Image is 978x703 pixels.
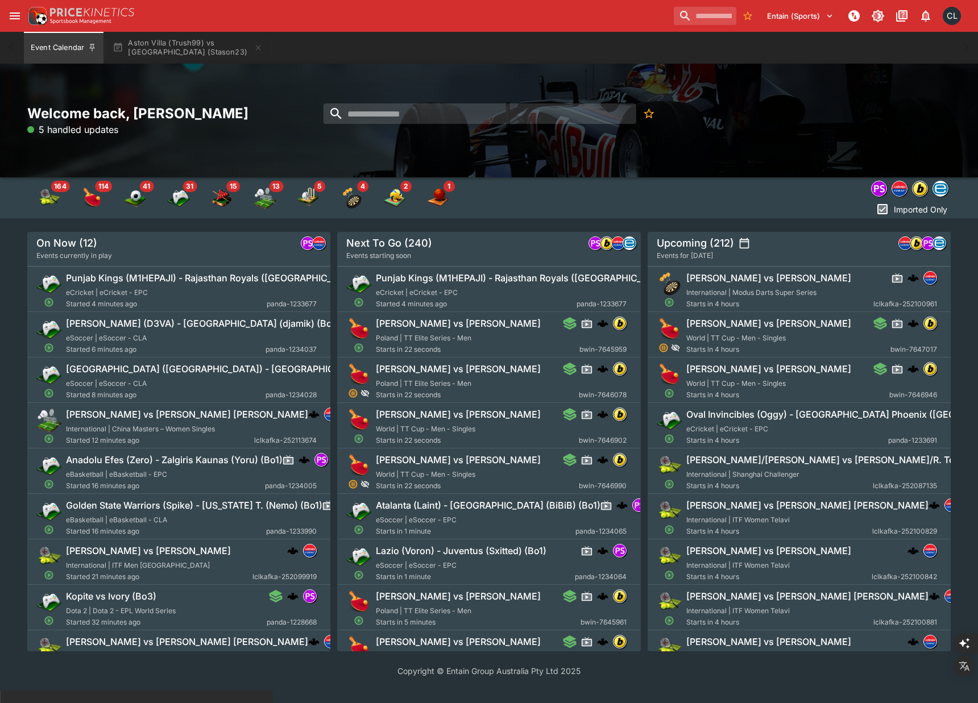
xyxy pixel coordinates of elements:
div: betradar [933,181,948,197]
img: lclkafka.png [612,237,624,249]
div: Snooker [210,186,233,209]
span: panda-1234065 [575,526,627,537]
svg: Open [664,479,674,489]
img: snooker [210,186,233,209]
img: lclkafka.png [313,237,325,249]
img: bwin.png [913,181,927,196]
div: Event type filters [27,177,459,218]
div: lclkafka [611,236,625,250]
img: esports.png [36,453,61,478]
img: logo-cerberus.svg [308,409,320,420]
h5: Upcoming (212) [657,236,734,249]
h6: [PERSON_NAME]/[PERSON_NAME] vs [PERSON_NAME]/R. Te [686,454,954,466]
img: darts.png [657,271,682,296]
span: panda-1234028 [266,389,317,401]
svg: Open [664,570,674,580]
div: lclkafka [892,181,907,197]
button: Select Tenant [760,7,840,25]
h6: [PERSON_NAME] vs [PERSON_NAME] [376,636,541,648]
span: eCricket | eCricket - EPC [66,288,148,297]
img: pandascore.png [872,181,886,196]
span: lclkafka-252100961 [873,298,937,310]
img: pandascore.png [922,237,934,249]
div: cerberus [616,500,628,511]
img: table_tennis.png [346,317,371,342]
p: Imported Only [894,203,947,215]
svg: Hidden [360,480,370,489]
div: cerberus [597,409,608,420]
span: 1 [444,181,455,192]
img: logo-cerberus.svg [287,545,299,556]
div: lclkafka [923,544,937,558]
button: Chad Liu [939,3,964,28]
img: bwin.png [614,408,626,421]
div: betradar [623,236,636,250]
img: logo-cerberus.svg [929,500,940,511]
img: tennis [38,186,60,209]
input: search [324,103,636,124]
img: lclkafka.png [899,237,911,249]
span: panda-1234037 [266,344,317,355]
img: lclkafka.png [924,272,936,284]
h6: [PERSON_NAME] vs [PERSON_NAME] [686,318,851,330]
div: cerberus [907,318,919,329]
img: table_tennis.png [346,453,371,478]
h6: [GEOGRAPHIC_DATA] ([GEOGRAPHIC_DATA]) - [GEOGRAPHIC_DATA] (gaca_41) (Bo1) [66,363,433,375]
h2: Welcome back, [PERSON_NAME] [27,105,330,122]
h6: Punjab Kings (M1HEPAJI) - Rajasthan Royals ([GEOGRAPHIC_DATA]) (Bo1) [376,272,696,284]
svg: Suspended [349,388,359,398]
span: Starts in 4 hours [686,480,873,492]
span: Starts in 4 hours [686,344,890,355]
div: pandascore [871,181,887,197]
h6: [PERSON_NAME] vs [PERSON_NAME] [376,454,541,466]
span: Starts in 4 hours [686,526,872,537]
img: Sportsbook Management [50,19,111,24]
svg: Open [664,434,674,444]
img: table_tennis.png [657,317,682,342]
h6: Punjab Kings (M1HEPAJI) - Rajasthan Royals ([GEOGRAPHIC_DATA]) (Bo1) [66,272,386,284]
div: bwin [923,362,937,376]
img: bwin.png [614,317,626,330]
span: eCricket | eCricket - EPC [376,288,458,297]
img: logo-cerberus.svg [597,636,608,647]
img: table_tennis.png [346,589,371,614]
img: tennis.png [657,589,682,614]
h6: Atalanta (Laint) - [GEOGRAPHIC_DATA] (BiBiB) (Bo1) [376,500,600,511]
img: bwin.png [924,363,936,375]
span: World | TT Cup - Men - Singles [376,425,475,433]
h6: Anadolu Efes (Zero) - Zalgiris Kaunas (Yoru) (Bo1) [66,454,283,466]
span: Events for [DATE] [657,250,713,261]
span: bwin-7645959 [579,344,627,355]
span: Starts in 22 seconds [376,480,579,492]
img: betradar.png [933,237,946,249]
span: eCricket | eCricket - EPC [686,425,768,433]
span: International | Modus Darts Super Series [686,288,817,297]
span: International | Shanghai Challenger [686,470,799,479]
img: esports.png [36,317,61,342]
span: Started 4 minutes ago [376,298,577,310]
h6: [PERSON_NAME] vs [PERSON_NAME] [PERSON_NAME] [66,409,308,421]
div: Soccer [124,186,147,209]
img: bwin.png [614,454,626,466]
svg: Hidden [360,389,370,398]
div: lclkafka [312,236,326,250]
span: eBasketball | eBasketball - EPC [66,470,167,479]
button: Imported Only [872,200,951,218]
button: Aston Villa (Trush99) vs [GEOGRAPHIC_DATA] (Stason23) [106,32,270,64]
img: PriceKinetics [50,8,134,16]
h5: On Now (12) [36,236,97,249]
svg: Suspended [658,343,669,353]
div: cerberus [929,500,940,511]
img: tennis.png [657,635,682,660]
img: tennis.png [657,544,682,569]
svg: Open [354,297,364,307]
img: bwin.png [614,363,626,375]
h6: [PERSON_NAME] vs [PERSON_NAME] [686,363,851,375]
div: lclkafka [898,236,912,250]
svg: Open [354,343,364,353]
div: Basketball [426,186,449,209]
img: esports [167,186,190,209]
div: cerberus [907,272,919,284]
span: 4 [357,181,368,192]
span: Starts in 4 hours [686,435,888,446]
